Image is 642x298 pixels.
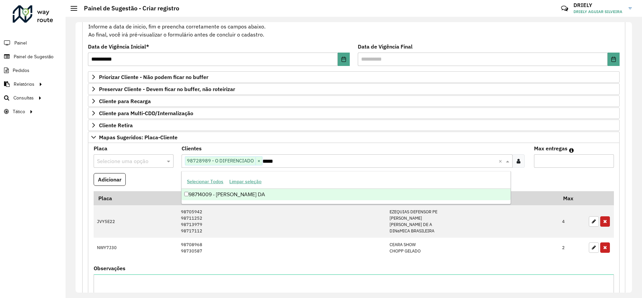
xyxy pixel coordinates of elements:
[88,107,620,119] a: Cliente para Multi-CDD/Internalização
[99,74,208,80] span: Priorizar Cliente - Não podem ficar no buffer
[358,43,413,51] label: Data de Vigência Final
[88,43,149,51] label: Data de Vigência Inicial
[559,191,585,205] th: Max
[559,238,585,257] td: 2
[99,135,178,140] span: Mapas Sugeridos: Placa-Cliente
[88,120,620,131] a: Cliente Retira
[386,238,558,257] td: CEARA SHOW CHOPP GELADO
[185,157,255,165] span: 98728989 - O DIFERENCIADO
[608,53,620,66] button: Choose Date
[255,157,262,165] span: ×
[14,40,27,47] span: Painel
[499,157,504,165] span: Clear all
[226,176,264,187] button: Limpar seleção
[88,71,620,83] a: Priorizar Cliente - Não podem ficar no buffer
[557,1,572,16] a: Contato Rápido
[182,144,202,152] label: Clientes
[99,98,151,104] span: Cliente para Recarga
[88,132,620,143] a: Mapas Sugeridos: Placa-Cliente
[94,205,177,238] td: JVY5E22
[94,173,126,186] button: Adicionar
[573,9,624,15] span: DRIELY AGUIAR SILVEIRA
[338,53,350,66] button: Choose Date
[177,205,386,238] td: 98705942 98711252 98713979 98717112
[184,176,226,187] button: Selecionar Todos
[88,95,620,107] a: Cliente para Recarga
[94,264,125,272] label: Observações
[88,14,620,39] div: Informe a data de inicio, fim e preencha corretamente os campos abaixo. Ao final, você irá pré-vi...
[77,5,179,12] h2: Painel de Sugestão - Criar registro
[386,205,558,238] td: EZEQUIAS DEFENSOR PE [PERSON_NAME] [PERSON_NAME] DE A DINaMICA BRASILEIRA
[573,2,624,8] h3: DRIELY
[99,86,235,92] span: Preservar Cliente - Devem ficar no buffer, não roteirizar
[13,67,29,74] span: Pedidos
[177,238,386,257] td: 98708968 98730587
[559,205,585,238] td: 4
[99,123,133,128] span: Cliente Retira
[94,191,177,205] th: Placa
[94,144,107,152] label: Placa
[181,171,511,204] ng-dropdown-panel: Options list
[94,238,177,257] td: NWY7J30
[569,148,574,153] em: Máximo de clientes que serão colocados na mesma rota com os clientes informados
[182,189,510,200] div: 98714009 - [PERSON_NAME] DA
[13,108,25,115] span: Tático
[534,144,567,152] label: Max entregas
[99,110,193,116] span: Cliente para Multi-CDD/Internalização
[13,94,34,101] span: Consultas
[88,83,620,95] a: Preservar Cliente - Devem ficar no buffer, não roteirizar
[14,81,34,88] span: Relatórios
[177,191,386,205] th: Código Cliente
[14,53,53,60] span: Painel de Sugestão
